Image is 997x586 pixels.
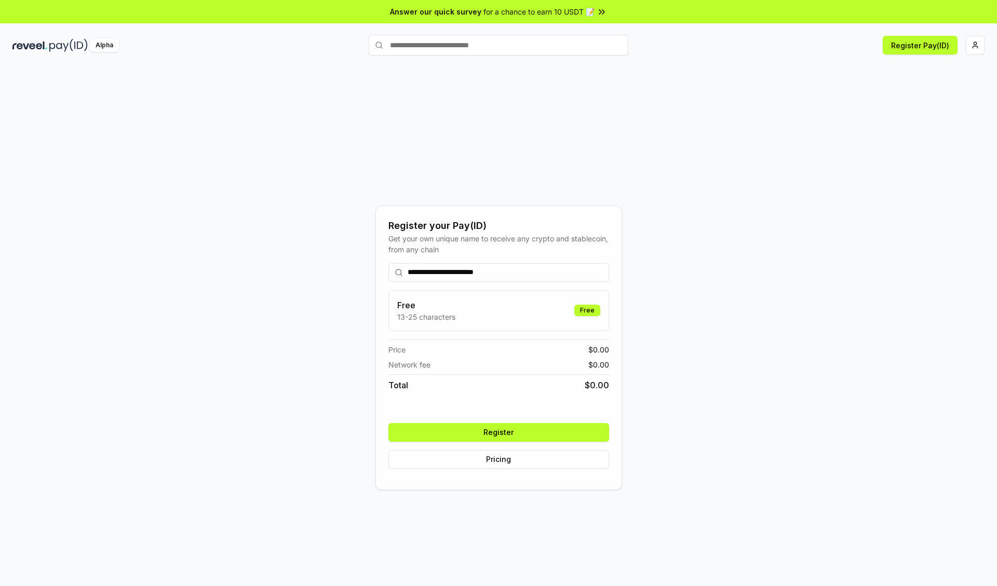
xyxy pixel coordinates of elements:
[388,233,609,255] div: Get your own unique name to receive any crypto and stablecoin, from any chain
[397,311,455,322] p: 13-25 characters
[388,450,609,469] button: Pricing
[388,379,408,391] span: Total
[49,39,88,52] img: pay_id
[588,344,609,355] span: $ 0.00
[574,305,600,316] div: Free
[90,39,119,52] div: Alpha
[388,359,430,370] span: Network fee
[585,379,609,391] span: $ 0.00
[388,344,406,355] span: Price
[883,36,958,54] button: Register Pay(ID)
[388,219,609,233] div: Register your Pay(ID)
[12,39,47,52] img: reveel_dark
[390,6,481,17] span: Answer our quick survey
[588,359,609,370] span: $ 0.00
[388,423,609,442] button: Register
[483,6,595,17] span: for a chance to earn 10 USDT 📝
[397,299,455,311] h3: Free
